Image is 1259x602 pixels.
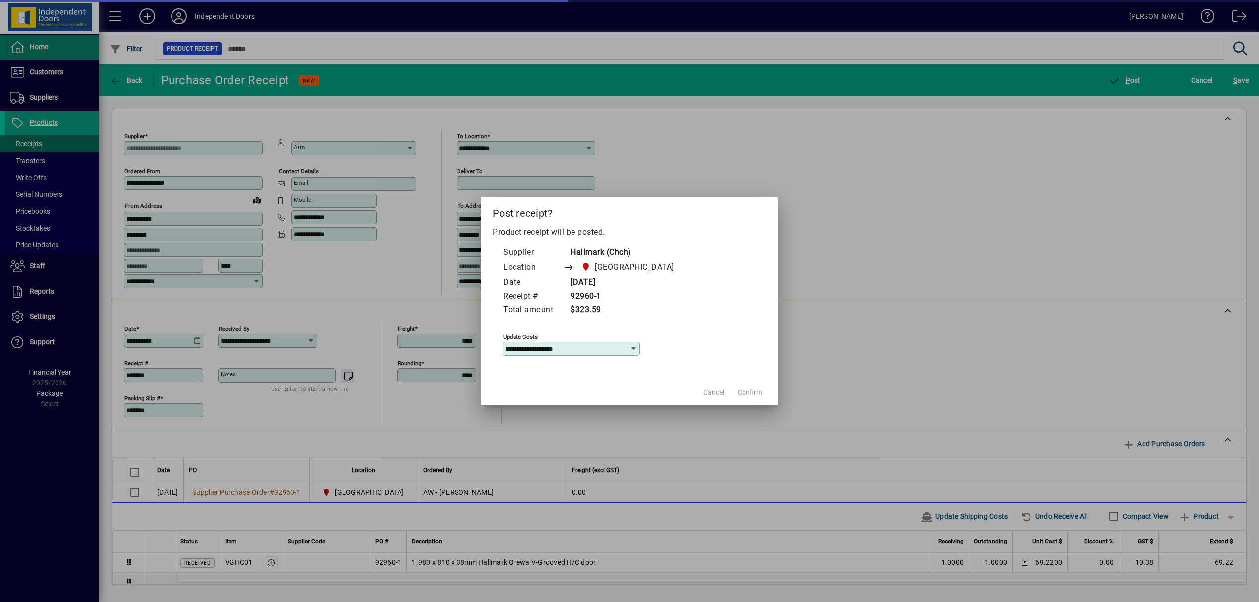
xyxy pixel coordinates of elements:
mat-label: Update costs [503,333,538,340]
td: [DATE] [563,276,693,290]
td: 92960-1 [563,290,693,303]
td: Supplier [503,246,563,260]
td: Hallmark (Chch) [563,246,693,260]
span: Christchurch [578,260,678,274]
td: $323.59 [563,303,693,317]
td: Date [503,276,563,290]
p: Product receipt will be posted. [493,226,766,238]
td: Total amount [503,303,563,317]
h2: Post receipt? [481,197,778,226]
span: [GEOGRAPHIC_DATA] [595,261,674,273]
td: Location [503,260,563,276]
td: Receipt # [503,290,563,303]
